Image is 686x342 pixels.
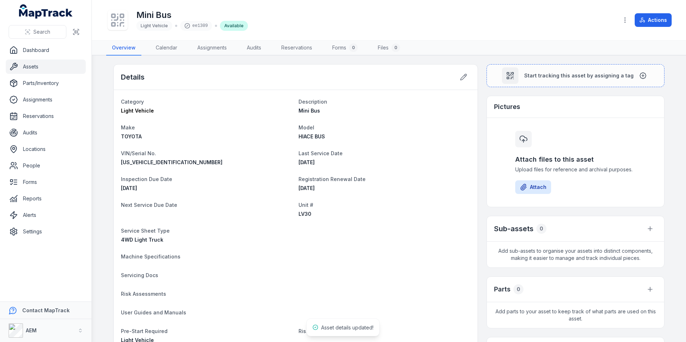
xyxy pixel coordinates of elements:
[6,158,86,173] a: People
[106,41,141,56] a: Overview
[121,176,172,182] span: Inspection Due Date
[121,72,145,82] h2: Details
[121,133,142,139] span: TOYOTA
[299,159,315,165] time: 17/06/2025, 12:00:00 am
[6,109,86,123] a: Reservations
[121,291,166,297] span: Risk Assessments
[515,180,551,194] button: Attach
[299,202,313,208] span: Unit #
[494,102,520,112] h3: Pictures
[121,185,137,191] time: 29/05/2028, 12:00:00 am
[299,150,343,156] span: Last Service Date
[121,237,163,243] span: 4WD Light Truck
[299,133,325,139] span: HIACE BUS
[524,72,634,79] span: Start tracking this asset by assigning a tag
[635,13,672,27] button: Actions
[487,242,664,267] span: Add sub-assets to organise your assets into distinct components, making it easier to manage and t...
[121,150,156,156] span: VIN/Serial No.
[121,124,135,130] span: Make
[299,211,311,217] span: LV30
[220,21,248,31] div: Available
[121,202,177,208] span: Next Service Due Date
[192,41,232,56] a: Assignments
[121,228,170,234] span: Service Sheet Type
[321,324,373,331] span: Asset details updated!
[494,224,534,234] h2: Sub-assets
[121,272,158,278] span: Servicing Docs
[6,125,86,140] a: Audits
[515,166,636,173] span: Upload files for reference and archival purposes.
[136,9,248,21] h1: Mini Bus
[372,41,406,56] a: Files0
[515,155,636,165] h3: Attach files to this asset
[487,64,664,87] button: Start tracking this asset by assigning a tag
[19,4,73,19] a: MapTrack
[299,176,366,182] span: Registration Renewal Date
[487,302,664,328] span: Add parts to your asset to keep track of what parts are used on this asset.
[6,60,86,74] a: Assets
[349,43,358,52] div: 0
[326,41,363,56] a: Forms0
[121,328,168,334] span: Pre-Start Required
[6,191,86,206] a: Reports
[6,208,86,222] a: Alerts
[6,76,86,90] a: Parts/Inventory
[121,253,180,260] span: Machine Specifications
[121,108,154,114] span: Light Vehicle
[6,224,86,239] a: Settings
[241,41,267,56] a: Audits
[536,224,546,234] div: 0
[6,142,86,156] a: Locations
[391,43,400,52] div: 0
[121,185,137,191] span: [DATE]
[150,41,183,56] a: Calendar
[6,43,86,57] a: Dashboard
[299,159,315,165] span: [DATE]
[299,108,320,114] span: Mini Bus
[299,99,327,105] span: Description
[180,21,212,31] div: ee1309
[299,124,314,130] span: Model
[513,284,523,294] div: 0
[299,185,315,191] span: [DATE]
[6,92,86,107] a: Assignments
[494,284,511,294] h3: Parts
[276,41,318,56] a: Reservations
[26,327,37,333] strong: AEM
[121,309,186,315] span: User Guides and Manuals
[33,28,50,35] span: Search
[299,185,315,191] time: 29/11/2025, 12:00:00 am
[121,159,222,165] span: [US_VEHICLE_IDENTIFICATION_NUMBER]
[121,99,144,105] span: Category
[141,23,168,28] span: Light Vehicle
[22,307,70,313] strong: Contact MapTrack
[9,25,66,39] button: Search
[299,328,365,334] span: Risk Assessment needed?
[6,175,86,189] a: Forms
